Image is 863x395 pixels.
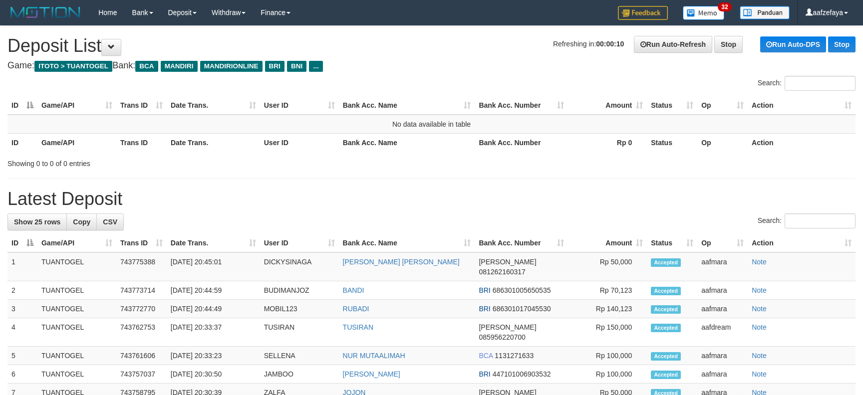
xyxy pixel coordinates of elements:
[752,305,767,313] a: Note
[651,305,681,314] span: Accepted
[475,96,568,115] th: Bank Acc. Number: activate to sort column ascending
[758,76,856,91] label: Search:
[568,365,647,384] td: Rp 100,000
[116,234,167,252] th: Trans ID: activate to sort column ascending
[339,133,475,152] th: Bank Acc. Name
[343,352,405,360] a: NUR MUTAALIMAH
[479,323,536,331] span: [PERSON_NAME]
[714,36,743,53] a: Stop
[116,365,167,384] td: 743757037
[752,286,767,294] a: Note
[343,370,400,378] a: [PERSON_NAME]
[785,213,856,228] input: Search:
[740,6,790,19] img: panduan.png
[718,2,731,11] span: 32
[748,133,856,152] th: Action
[760,36,826,52] a: Run Auto-DPS
[260,300,339,318] td: MOBIL123
[651,371,681,379] span: Accepted
[596,40,624,48] strong: 00:00:10
[752,323,767,331] a: Note
[568,234,647,252] th: Amount: activate to sort column ascending
[634,36,712,53] a: Run Auto-Refresh
[697,318,748,347] td: aafdream
[161,61,198,72] span: MANDIRI
[647,96,697,115] th: Status: activate to sort column ascending
[479,333,525,341] span: Copy 085956220700 to clipboard
[7,189,856,209] h1: Latest Deposit
[116,300,167,318] td: 743772770
[553,40,624,48] span: Refreshing in:
[697,252,748,281] td: aafmara
[647,133,697,152] th: Status
[7,234,37,252] th: ID: activate to sort column descending
[37,234,116,252] th: Game/API: activate to sort column ascending
[73,218,90,226] span: Copy
[167,318,260,347] td: [DATE] 20:33:37
[7,155,352,169] div: Showing 0 to 0 of 0 entries
[479,268,525,276] span: Copy 081262160317 to clipboard
[14,218,60,226] span: Show 25 rows
[167,96,260,115] th: Date Trans.: activate to sort column ascending
[493,370,551,378] span: Copy 447101006903532 to clipboard
[493,286,551,294] span: Copy 686301005650535 to clipboard
[260,252,339,281] td: DICKYSINAGA
[167,234,260,252] th: Date Trans.: activate to sort column ascending
[697,234,748,252] th: Op: activate to sort column ascending
[37,252,116,281] td: TUANTOGEL
[200,61,263,72] span: MANDIRIONLINE
[7,36,856,56] h1: Deposit List
[651,287,681,295] span: Accepted
[260,347,339,365] td: SELLENA
[828,36,856,52] a: Stop
[651,324,681,332] span: Accepted
[651,258,681,267] span: Accepted
[96,213,124,230] a: CSV
[167,365,260,384] td: [DATE] 20:30:50
[568,318,647,347] td: Rp 150,000
[37,133,116,152] th: Game/API
[568,252,647,281] td: Rp 50,000
[568,347,647,365] td: Rp 100,000
[697,96,748,115] th: Op: activate to sort column ascending
[34,61,112,72] span: ITOTO > TUANTOGEL
[7,347,37,365] td: 5
[343,323,373,331] a: TUSIRAN
[260,234,339,252] th: User ID: activate to sort column ascending
[7,213,67,230] a: Show 25 rows
[116,318,167,347] td: 743762753
[167,347,260,365] td: [DATE] 20:33:23
[697,281,748,300] td: aafmara
[66,213,97,230] a: Copy
[339,96,475,115] th: Bank Acc. Name: activate to sort column ascending
[343,286,364,294] a: BANDI
[479,370,490,378] span: BRI
[647,234,697,252] th: Status: activate to sort column ascending
[752,258,767,266] a: Note
[493,305,551,313] span: Copy 686301017045530 to clipboard
[7,5,83,20] img: MOTION_logo.png
[495,352,534,360] span: Copy 1131271633 to clipboard
[265,61,285,72] span: BRI
[568,96,647,115] th: Amount: activate to sort column ascending
[260,96,339,115] th: User ID: activate to sort column ascending
[748,96,856,115] th: Action: activate to sort column ascending
[7,252,37,281] td: 1
[618,6,668,20] img: Feedback.jpg
[475,133,568,152] th: Bank Acc. Number
[7,300,37,318] td: 3
[479,305,490,313] span: BRI
[752,352,767,360] a: Note
[7,115,856,134] td: No data available in table
[7,318,37,347] td: 4
[167,281,260,300] td: [DATE] 20:44:59
[339,234,475,252] th: Bank Acc. Name: activate to sort column ascending
[651,352,681,361] span: Accepted
[683,6,725,20] img: Button%20Memo.svg
[697,365,748,384] td: aafmara
[287,61,306,72] span: BNI
[37,300,116,318] td: TUANTOGEL
[758,213,856,228] label: Search:
[568,300,647,318] td: Rp 140,123
[697,133,748,152] th: Op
